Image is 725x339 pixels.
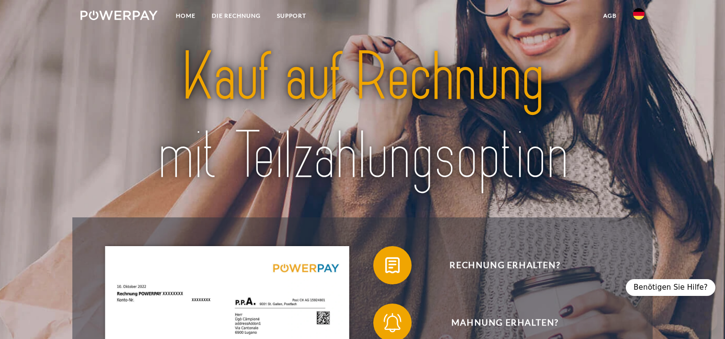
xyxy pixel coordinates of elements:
[626,279,715,296] div: Benötigen Sie Hilfe?
[388,246,622,284] span: Rechnung erhalten?
[168,7,204,24] a: Home
[108,34,617,200] img: title-powerpay_de.svg
[269,7,314,24] a: SUPPORT
[595,7,625,24] a: agb
[204,7,269,24] a: DIE RECHNUNG
[687,301,717,331] iframe: Schaltfläche zum Öffnen des Messaging-Fensters
[633,8,644,20] img: de
[81,11,158,20] img: logo-powerpay-white.svg
[373,246,622,284] button: Rechnung erhalten?
[380,311,404,335] img: qb_bell.svg
[380,253,404,277] img: qb_bill.svg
